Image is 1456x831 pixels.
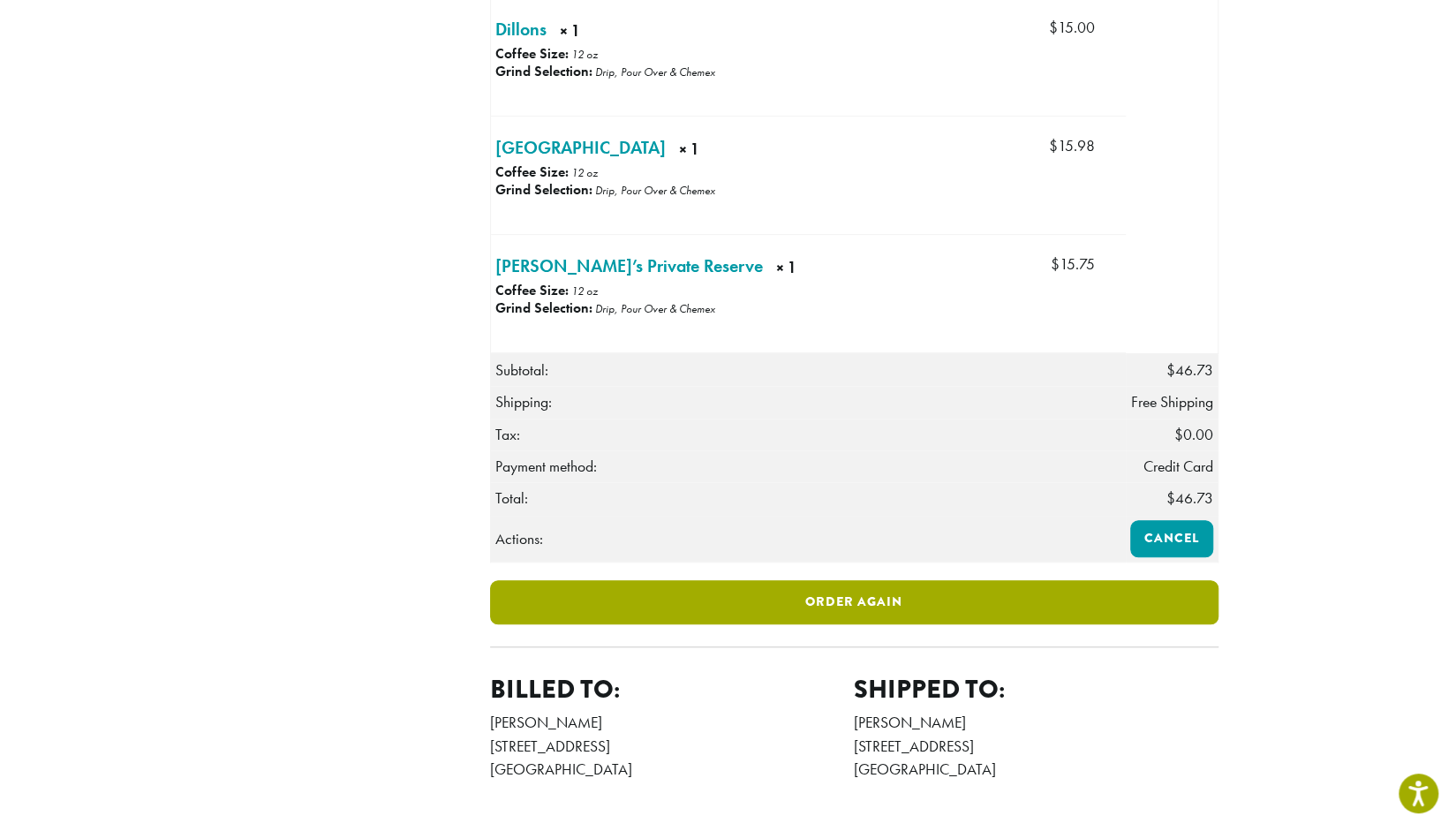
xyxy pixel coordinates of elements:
[495,134,666,161] a: [GEOGRAPHIC_DATA]
[1126,450,1218,482] td: Credit Card
[1051,254,1095,274] bdi: 15.75
[1166,360,1175,380] span: $
[1049,18,1095,37] bdi: 15.00
[490,711,855,781] address: [PERSON_NAME] [STREET_ADDRESS] [GEOGRAPHIC_DATA]
[595,183,715,198] p: Drip, Pour Over & Chemex
[571,47,598,62] p: 12 oz
[490,482,1126,515] th: Total:
[560,19,652,47] strong: × 1
[679,138,806,165] strong: × 1
[1166,488,1213,508] span: 46.73
[854,711,1218,781] address: [PERSON_NAME] [STREET_ADDRESS] [GEOGRAPHIC_DATA]
[776,256,909,283] strong: × 1
[595,301,715,316] p: Drip, Pour Over & Chemex
[1174,425,1213,444] span: 0.00
[1049,136,1058,155] span: $
[1130,520,1213,557] a: Cancel order 364313
[1174,425,1183,444] span: $
[1051,254,1060,274] span: $
[490,353,1126,386] th: Subtotal:
[495,281,569,299] strong: Coffee Size:
[495,298,592,317] strong: Grind Selection:
[490,450,1126,482] th: Payment method:
[495,162,569,181] strong: Coffee Size:
[854,674,1218,705] h2: Shipped to:
[595,64,715,79] p: Drip, Pour Over & Chemex
[495,62,592,80] strong: Grind Selection:
[495,253,763,279] a: [PERSON_NAME]’s Private Reserve
[490,580,1218,624] a: Order again
[1166,360,1213,380] span: 46.73
[1126,386,1218,418] td: Free Shipping
[571,283,598,298] p: 12 oz
[490,386,1126,418] th: Shipping:
[495,180,592,199] strong: Grind Selection:
[1166,488,1175,508] span: $
[571,165,598,180] p: 12 oz
[490,419,1126,450] th: Tax:
[490,515,1126,562] th: Actions:
[490,674,855,705] h2: Billed to:
[1049,136,1095,155] bdi: 15.98
[495,16,547,42] a: Dillons
[495,44,569,63] strong: Coffee Size:
[1049,18,1058,37] span: $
